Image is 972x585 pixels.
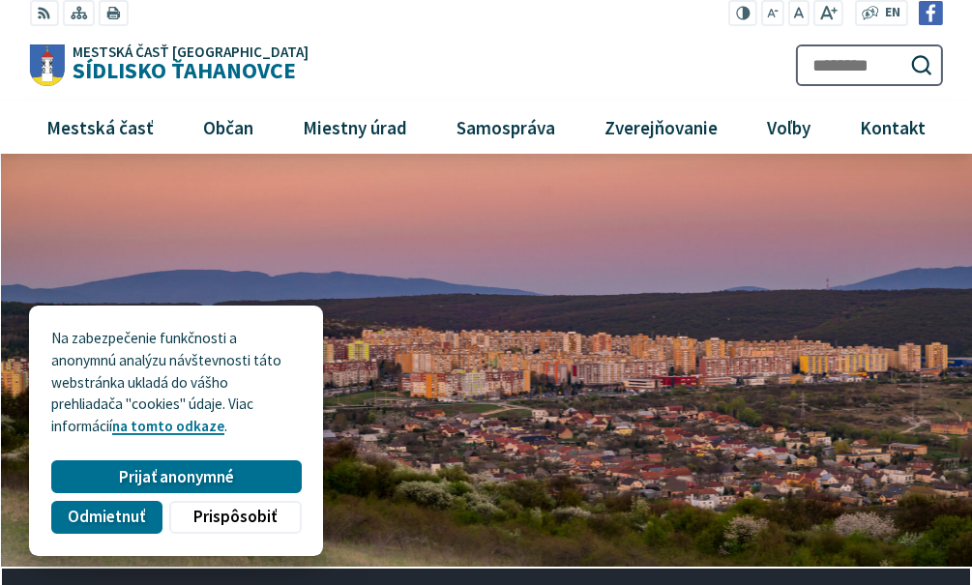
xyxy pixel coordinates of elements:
a: Kontakt [842,101,943,153]
button: Prispôsobiť [169,501,301,534]
span: Mestská časť [40,101,162,153]
span: Samospráva [449,101,562,153]
span: EN [885,3,900,23]
img: Prejsť na Facebook stránku [919,1,943,25]
p: Na zabezpečenie funkčnosti a anonymnú analýzu návštevnosti táto webstránka ukladá do vášho prehli... [51,328,301,438]
a: Mestská časť [29,101,171,153]
a: Voľby [750,101,828,153]
span: Občan [196,101,261,153]
a: na tomto odkaze [112,417,224,435]
span: Miestny úrad [295,101,414,153]
a: Samospráva [439,101,573,153]
span: Mestská časť [GEOGRAPHIC_DATA] [73,44,309,59]
span: Kontakt [852,101,932,153]
button: Prijať anonymné [51,460,301,493]
a: Zverejňovanie [587,101,735,153]
a: EN [879,3,905,23]
span: Odmietnuť [68,507,145,527]
img: Prejsť na domovskú stránku [29,44,65,87]
span: Prijať anonymné [119,467,234,487]
a: Logo Sídlisko Ťahanovce, prejsť na domovskú stránku. [29,44,309,87]
span: Prispôsobiť [193,507,277,527]
button: Odmietnuť [51,501,162,534]
a: Občan [186,101,271,153]
a: Miestny úrad [285,101,425,153]
span: Zverejňovanie [597,101,724,153]
span: Voľby [759,101,817,153]
h1: Sídlisko Ťahanovce [65,44,309,82]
